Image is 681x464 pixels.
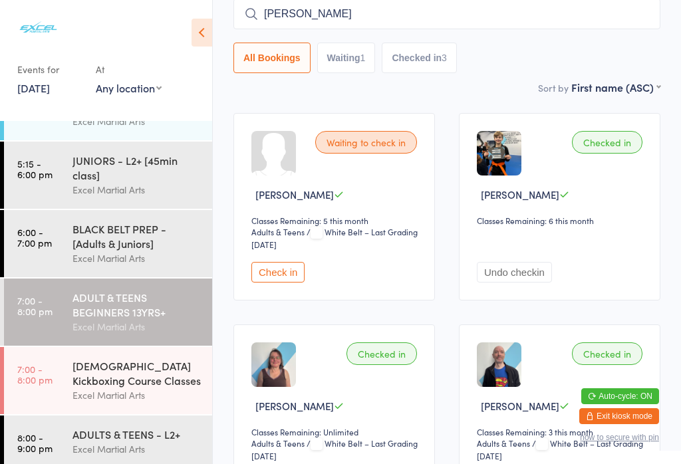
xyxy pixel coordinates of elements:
span: [PERSON_NAME] [481,187,559,201]
span: / White Belt – Last Grading [DATE] [251,437,418,461]
time: 8:00 - 9:00 pm [17,432,53,453]
div: Excel Martial Arts [72,388,201,403]
img: image1756482430.png [251,342,296,387]
div: At [96,58,162,80]
div: Excel Martial Arts [72,319,201,334]
div: Adults & Teens [477,437,530,449]
button: how to secure with pin [580,433,659,442]
div: Excel Martial Arts [72,251,201,266]
div: Classes Remaining: Unlimited [251,426,421,437]
div: ADULT & TEENS BEGINNERS 13YRS+ [72,290,201,319]
div: Excel Martial Arts [72,182,201,197]
div: BLACK BELT PREP - [Adults & Juniors] [72,221,201,251]
button: Waiting1 [317,43,376,73]
div: 3 [442,53,447,63]
div: Excel Martial Arts [72,441,201,457]
a: 7:00 -8:00 pm[DEMOGRAPHIC_DATA] Kickboxing Course ClassesExcel Martial Arts [4,347,212,414]
div: 1 [360,53,366,63]
time: 5:15 - 6:00 pm [17,158,53,179]
button: Auto-cycle: ON [581,388,659,404]
a: [DATE] [17,80,50,95]
time: 7:00 - 8:00 pm [17,295,53,316]
div: Classes Remaining: 6 this month [477,215,646,226]
time: 7:00 - 8:00 pm [17,364,53,385]
div: Adults & Teens [251,226,305,237]
time: 6:00 - 7:00 pm [17,227,52,248]
div: Adults & Teens [251,437,305,449]
span: [PERSON_NAME] [255,187,334,201]
div: Classes Remaining: 5 this month [251,215,421,226]
a: 5:15 -6:00 pmJUNIORS - L2+ [45min class]Excel Martial Arts [4,142,212,209]
div: Any location [96,80,162,95]
div: Checked in [346,342,417,365]
a: 7:00 -8:00 pmADULT & TEENS BEGINNERS 13YRS+Excel Martial Arts [4,279,212,346]
img: Excel Martial Arts [13,10,63,45]
button: Undo checkin [477,262,552,283]
button: Check in [251,262,305,283]
div: Checked in [572,342,642,365]
button: Checked in3 [382,43,457,73]
div: ADULTS & TEENS - L2+ [72,427,201,441]
span: [PERSON_NAME] [481,399,559,413]
div: Classes Remaining: 3 this month [477,426,646,437]
div: Excel Martial Arts [72,114,201,129]
span: / White Belt – Last Grading [DATE] [251,226,418,250]
button: All Bookings [233,43,311,73]
div: First name (ASC) [571,80,660,94]
img: image1644679687.png [477,131,521,175]
a: 6:00 -7:00 pmBLACK BELT PREP - [Adults & Juniors]Excel Martial Arts [4,210,212,277]
div: Checked in [572,131,642,154]
div: JUNIORS - L2+ [45min class] [72,153,201,182]
span: / White Belt – Last Grading [DATE] [477,437,643,461]
div: Events for [17,58,82,80]
label: Sort by [538,81,569,94]
button: Exit kiosk mode [579,408,659,424]
div: [DEMOGRAPHIC_DATA] Kickboxing Course Classes [72,358,201,388]
div: Waiting to check in [315,131,417,154]
span: [PERSON_NAME] [255,399,334,413]
img: image1755533408.png [477,342,521,387]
